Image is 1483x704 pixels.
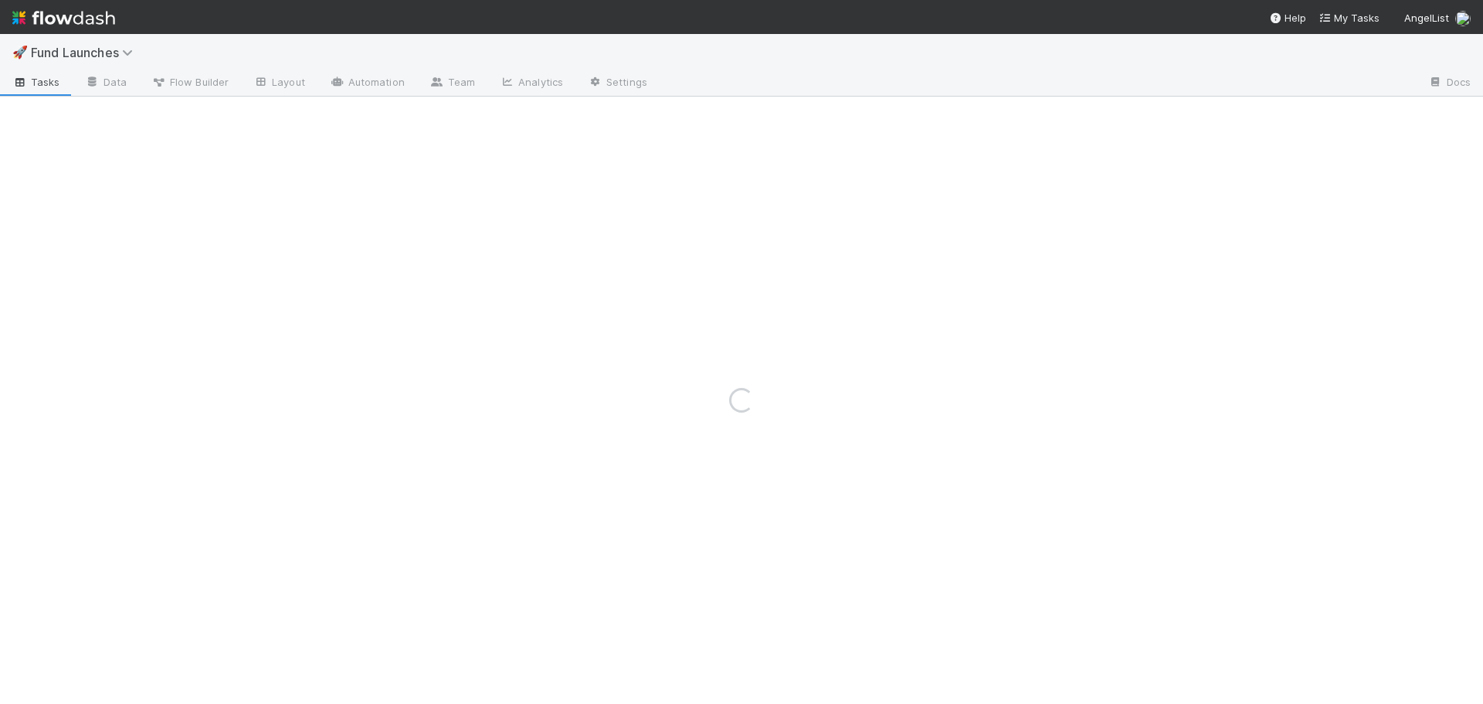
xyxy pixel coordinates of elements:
span: Fund Launches [31,45,141,60]
a: Docs [1416,71,1483,96]
span: AngelList [1404,12,1449,24]
a: Layout [241,71,317,96]
a: Automation [317,71,417,96]
a: Data [73,71,139,96]
span: My Tasks [1318,12,1379,24]
a: Team [417,71,487,96]
img: avatar_ba76ddef-3fd0-4be4-9bc3-126ad567fcd5.png [1455,11,1471,26]
a: Analytics [487,71,575,96]
span: Tasks [12,74,60,90]
a: Flow Builder [139,71,241,96]
span: Flow Builder [151,74,229,90]
span: 🚀 [12,46,28,59]
img: logo-inverted-e16ddd16eac7371096b0.svg [12,5,115,31]
a: Settings [575,71,660,96]
div: Help [1269,10,1306,26]
a: My Tasks [1318,10,1379,26]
